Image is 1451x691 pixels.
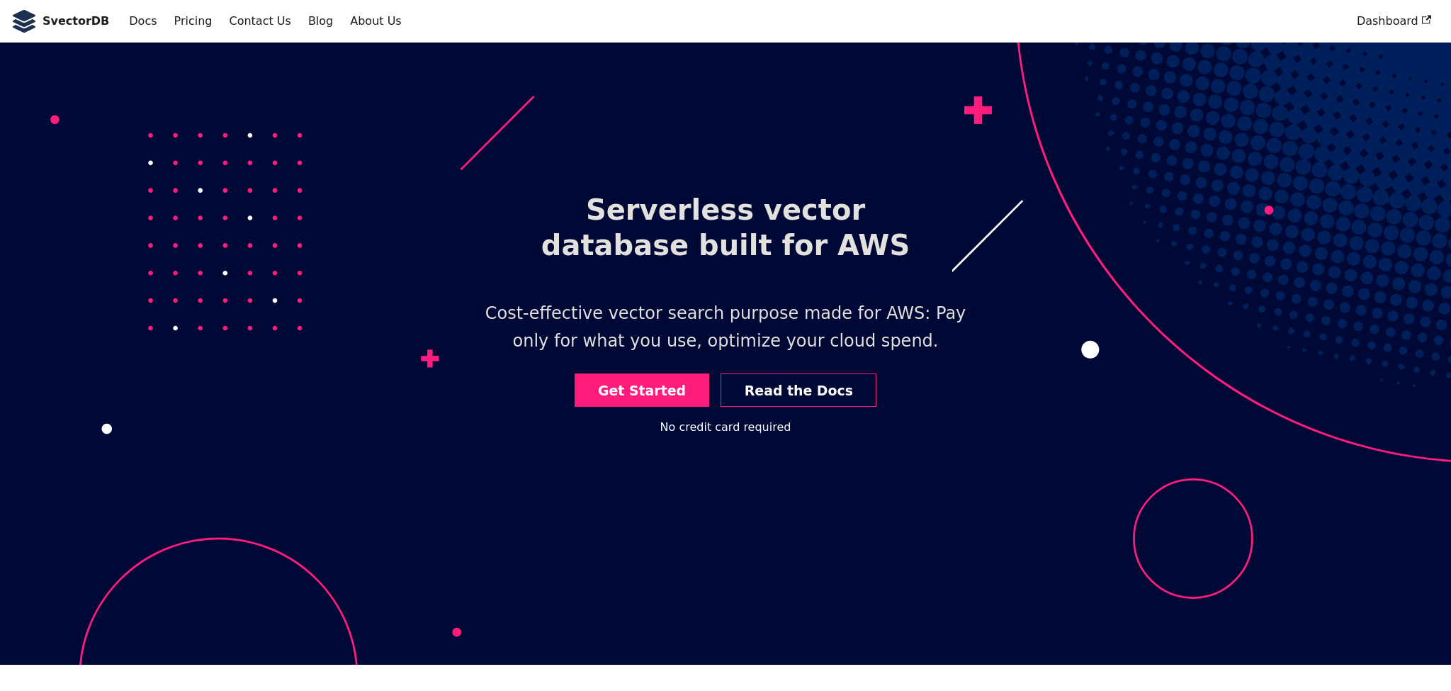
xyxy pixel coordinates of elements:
[166,9,221,33] a: Pricing
[341,9,410,33] a: About Us
[11,10,109,33] a: SvectorDB LogoSvectorDB
[660,418,791,437] div: No credit card required
[1348,9,1440,33] a: Dashboard
[499,181,952,274] h1: Serverless vector database built for AWS
[575,373,710,407] a: Get Started
[43,12,109,30] b: SvectorDB
[220,9,299,33] a: Contact Us
[300,9,341,33] a: Blog
[11,10,37,33] img: SvectorDB Logo
[455,288,995,367] p: Cost-effective vector search purpose made for AWS: Pay only for what you use, optimize your cloud...
[120,9,165,33] a: Docs
[721,373,876,407] a: Read the Docs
